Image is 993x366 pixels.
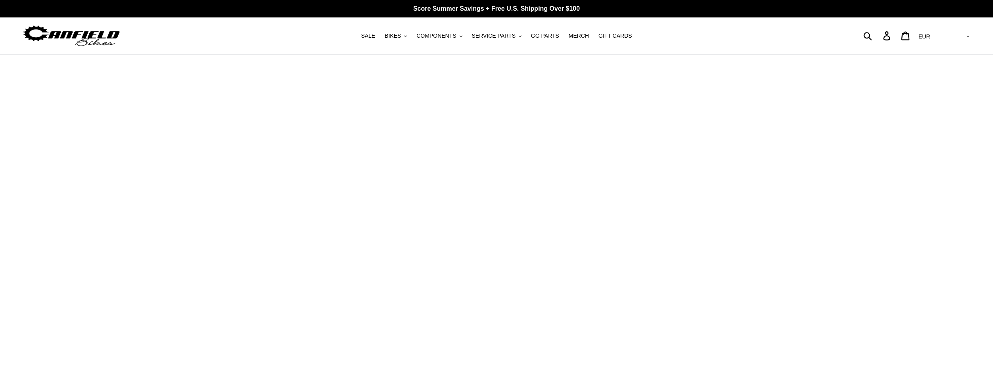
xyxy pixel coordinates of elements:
[381,31,411,41] button: BIKES
[527,31,563,41] a: GG PARTS
[416,33,456,39] span: COMPONENTS
[22,23,121,48] img: Canfield Bikes
[412,31,466,41] button: COMPONENTS
[357,31,379,41] a: SALE
[531,33,559,39] span: GG PARTS
[472,33,515,39] span: SERVICE PARTS
[868,27,888,44] input: Search
[569,33,589,39] span: MERCH
[468,31,525,41] button: SERVICE PARTS
[385,33,401,39] span: BIKES
[361,33,375,39] span: SALE
[565,31,593,41] a: MERCH
[594,31,636,41] a: GIFT CARDS
[598,33,632,39] span: GIFT CARDS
